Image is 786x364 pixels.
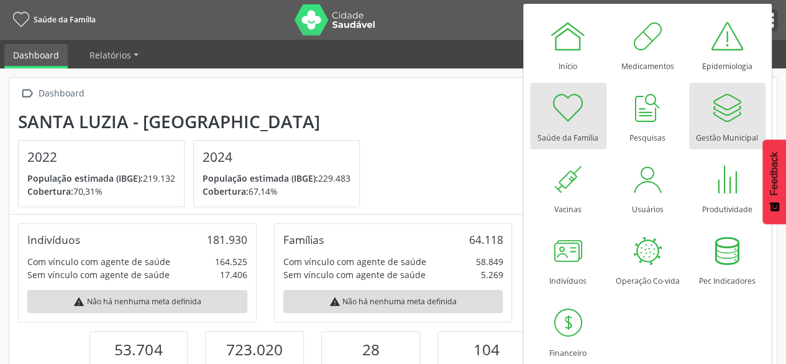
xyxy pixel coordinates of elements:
[4,44,68,68] a: Dashboard
[203,149,350,165] h4: 2024
[9,9,96,30] a: Saúde da Família
[220,268,247,281] div: 17.406
[27,233,80,246] div: Indivíduos
[81,44,147,66] a: Relatórios
[215,255,247,268] div: 164.525
[114,339,162,360] span: 53.704
[27,172,175,185] p: 219.132
[34,14,96,25] span: Saúde da Família
[689,226,765,292] a: Pec Indicadores
[36,85,86,103] div: Dashboard
[468,233,503,246] div: 64.118
[530,11,606,78] a: Início
[283,268,426,281] div: Sem vínculo com agente de saúde
[226,339,283,360] span: 723.020
[27,185,73,197] span: Cobertura:
[283,233,324,246] div: Famílias
[27,149,175,165] h4: 2022
[473,339,500,360] span: 104
[27,172,143,184] span: População estimada (IBGE):
[762,139,786,224] button: Feedback - Mostrar pesquisa
[27,290,247,313] div: Não há nenhuma meta definida
[203,172,350,185] p: 229.483
[610,11,686,78] a: Medicamentos
[203,172,318,184] span: População estimada (IBGE):
[530,226,606,292] a: Indivíduos
[689,83,765,149] a: Gestão Municipal
[18,111,368,132] div: Santa Luzia - [GEOGRAPHIC_DATA]
[362,339,379,360] span: 28
[530,83,606,149] a: Saúde da Família
[283,255,426,268] div: Com vínculo com agente de saúde
[689,154,765,221] a: Produtividade
[480,268,503,281] div: 5.269
[89,49,131,61] span: Relatórios
[329,296,340,307] i: warning
[27,185,175,198] p: 70,31%
[27,268,170,281] div: Sem vínculo com agente de saúde
[610,226,686,292] a: Operação Co-vida
[283,290,503,313] div: Não há nenhuma meta definida
[73,296,85,307] i: warning
[203,185,350,198] p: 67,14%
[27,255,170,268] div: Com vínculo com agente de saúde
[769,152,780,195] span: Feedback
[203,185,249,197] span: Cobertura:
[689,11,765,78] a: Epidemiologia
[530,154,606,221] a: Vacinas
[610,83,686,149] a: Pesquisas
[18,85,86,103] a:  Dashboard
[18,85,36,103] i: 
[207,233,247,246] div: 181.930
[610,154,686,221] a: Usuários
[475,255,503,268] div: 58.849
